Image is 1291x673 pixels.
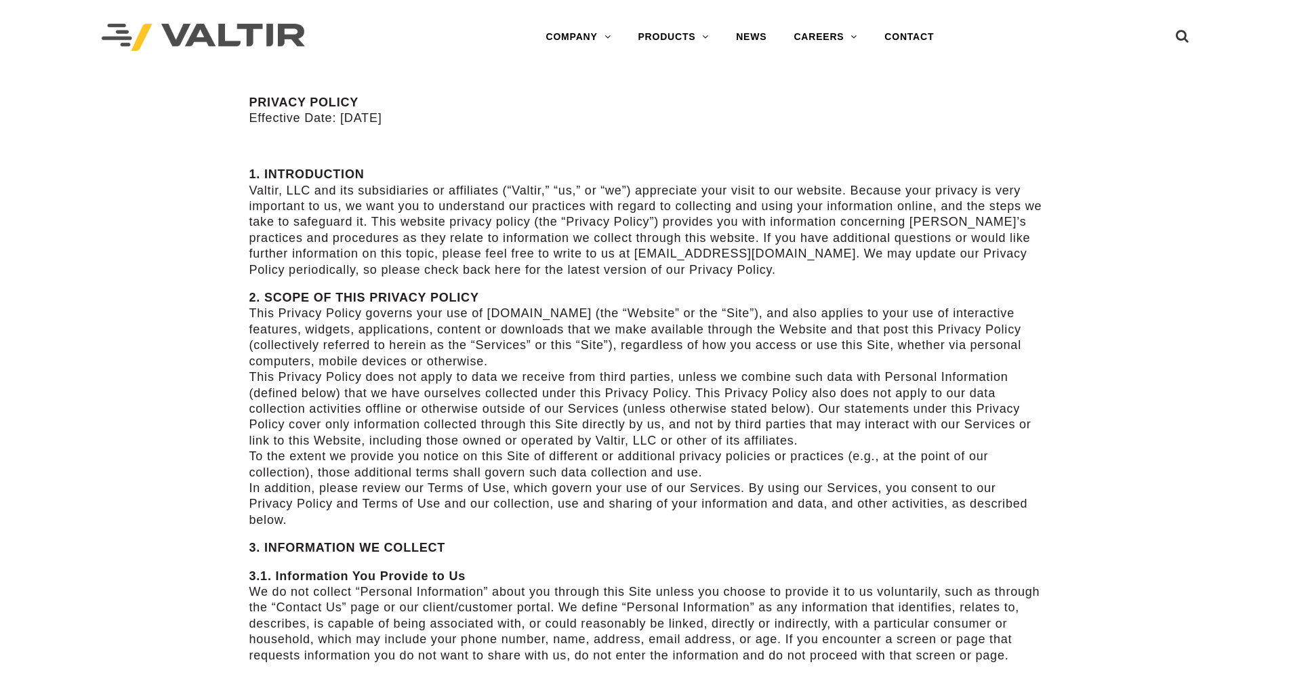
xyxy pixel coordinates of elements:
a: CONTACT [871,24,947,51]
p: This Privacy Policy governs your use of [DOMAIN_NAME] (the “Website” or the “Site”), and also app... [249,290,1042,528]
a: CAREERS [780,24,871,51]
strong: PRIVACY POLICY [249,96,359,109]
img: Valtir [102,24,305,52]
a: NEWS [722,24,780,51]
a: COMPANY [532,24,624,51]
p: Valtir, LLC and its subsidiaries or affiliates (“Valtir,” “us,” or “we”) appreciate ‎your visit t... [249,167,1042,278]
p: Effective Date: [DATE] [249,95,1042,127]
a: PRODUCTS [624,24,722,51]
strong: 1. INTRODUCTION [249,167,365,181]
p: We do not collect “Personal Information” about you through this Site unless you choose to ‎provid... [249,569,1042,664]
strong: 3. INFORMATION WE COLLECT [249,541,446,554]
strong: 2. SCOPE OF THIS PRIVACY POLICY [249,291,479,304]
strong: 3.1. Information You Provide to Us [249,569,466,583]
